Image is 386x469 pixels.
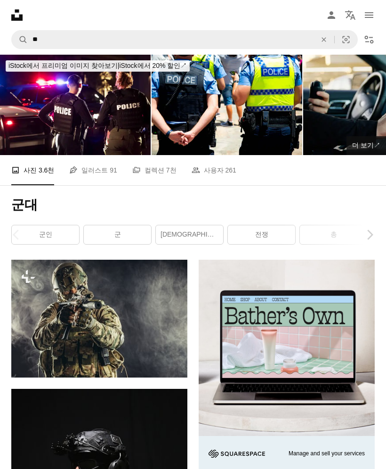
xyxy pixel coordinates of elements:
[110,165,117,175] span: 91
[166,165,177,175] span: 7천
[12,225,79,244] a: 군인
[156,225,223,244] a: [DEMOGRAPHIC_DATA] 육군
[322,6,341,25] a: 로그인 / 가입
[11,314,187,322] a: 연기가 자욱한 공간에서 기관총과 군사 장비를 들고 있는 특수부대 군인
[12,31,28,49] button: Unsplash 검색
[352,141,380,149] span: 더 보기 ↗
[360,30,378,49] button: 필터
[314,31,334,49] button: 삭제
[11,9,23,21] a: 홈 — Unsplash
[353,189,386,280] a: 다음
[228,225,295,244] a: 전쟁
[11,197,375,214] h1: 군대
[8,62,119,69] span: iStock에서 프리미엄 이미지 찾아보기 |
[132,155,177,185] a: 컬렉션 7천
[289,450,365,458] span: Manage and sell your services
[209,450,265,458] img: file-1705255347840-230a6ab5bca9image
[335,31,357,49] button: 시각적 검색
[8,62,187,69] span: iStock에서 20% 할인 ↗
[346,136,386,155] a: 더 보기↗
[199,260,375,436] img: file-1707883121023-8e3502977149image
[84,225,151,244] a: 군
[11,260,187,378] img: 연기가 자욱한 공간에서 기관총과 군사 장비를 들고 있는 특수부대 군인
[192,155,236,185] a: 사용자 261
[300,225,367,244] a: 총
[152,55,302,155] img: 경찰의 뒷모습
[360,6,378,25] button: 메뉴
[225,165,236,175] span: 261
[69,155,117,185] a: 일러스트 91
[341,6,360,25] button: 언어
[11,30,358,49] form: 사이트 전체에서 이미지 찾기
